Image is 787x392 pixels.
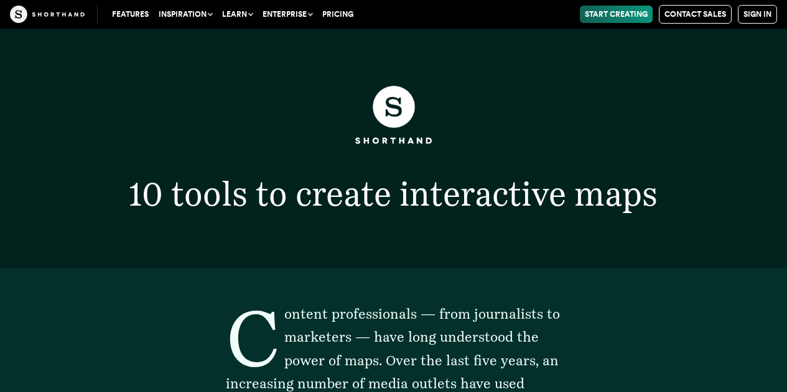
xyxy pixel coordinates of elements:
img: The Craft [10,6,85,23]
button: Enterprise [258,6,317,23]
a: Sign in [738,5,777,24]
a: Pricing [317,6,358,23]
a: Start Creating [580,6,653,23]
button: Learn [217,6,258,23]
h1: 10 tools to create interactive maps [72,178,715,211]
button: Inspiration [154,6,217,23]
a: Contact Sales [659,5,732,24]
a: Features [107,6,154,23]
